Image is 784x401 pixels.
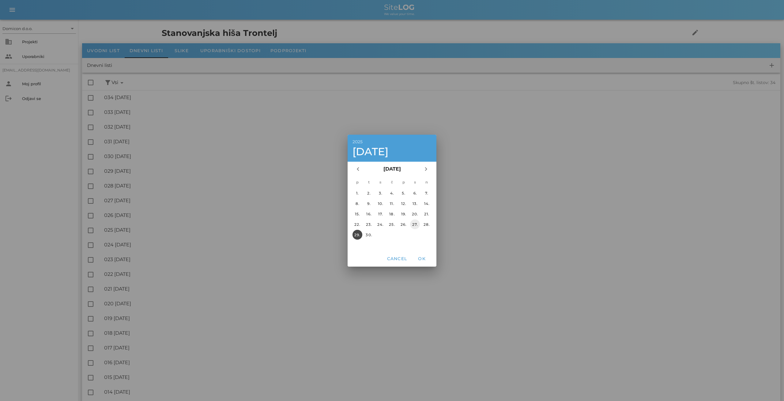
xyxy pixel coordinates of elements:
[422,188,432,198] button: 7.
[352,191,362,195] div: 1.
[364,188,374,198] button: 2.
[387,211,397,216] div: 18.
[375,219,385,229] button: 24.
[410,177,421,187] th: s
[364,201,374,206] div: 9.
[375,222,385,226] div: 24.
[410,199,420,208] button: 13.
[364,191,374,195] div: 2.
[364,177,375,187] th: t
[399,191,409,195] div: 5.
[422,199,432,208] button: 14.
[410,211,420,216] div: 20.
[352,222,362,226] div: 22.
[375,201,385,206] div: 10.
[387,191,397,195] div: 4.
[410,188,420,198] button: 6.
[375,188,385,198] button: 3.
[422,222,432,226] div: 28.
[352,211,362,216] div: 15.
[352,188,362,198] button: 1.
[696,335,784,401] iframe: Chat Widget
[352,146,432,157] div: [DATE]
[375,191,385,195] div: 3.
[387,199,397,208] button: 11.
[364,230,374,240] button: 30.
[375,177,386,187] th: s
[352,209,362,219] button: 15.
[364,199,374,208] button: 9.
[354,165,362,173] i: chevron_left
[381,163,403,175] button: [DATE]
[352,232,362,237] div: 29.
[384,253,409,264] button: Cancel
[352,164,364,175] button: Prejšnji mesec
[399,209,409,219] button: 19.
[364,222,374,226] div: 23.
[399,219,409,229] button: 26.
[398,177,409,187] th: p
[364,219,374,229] button: 23.
[386,177,398,187] th: č
[352,199,362,208] button: 8.
[399,222,409,226] div: 26.
[364,232,374,237] div: 30.
[399,188,409,198] button: 5.
[421,177,432,187] th: n
[422,191,432,195] div: 7.
[422,165,430,173] i: chevron_right
[420,164,432,175] button: Naslednji mesec
[422,219,432,229] button: 28.
[422,201,432,206] div: 14.
[414,256,429,261] span: OK
[386,256,407,261] span: Cancel
[387,188,397,198] button: 4.
[375,209,385,219] button: 17.
[375,211,385,216] div: 17.
[387,209,397,219] button: 18.
[375,199,385,208] button: 10.
[387,222,397,226] div: 25.
[352,230,362,240] button: 29.
[352,201,362,206] div: 8.
[364,209,374,219] button: 16.
[399,199,409,208] button: 12.
[352,177,363,187] th: p
[422,211,432,216] div: 21.
[410,209,420,219] button: 20.
[422,209,432,219] button: 21.
[364,211,374,216] div: 16.
[410,191,420,195] div: 6.
[352,219,362,229] button: 22.
[410,222,420,226] div: 27.
[696,335,784,401] div: Pripomoček za klepet
[352,140,432,144] div: 2025
[410,201,420,206] div: 13.
[399,211,409,216] div: 19.
[399,201,409,206] div: 12.
[387,219,397,229] button: 25.
[387,201,397,206] div: 11.
[412,253,432,264] button: OK
[410,219,420,229] button: 27.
